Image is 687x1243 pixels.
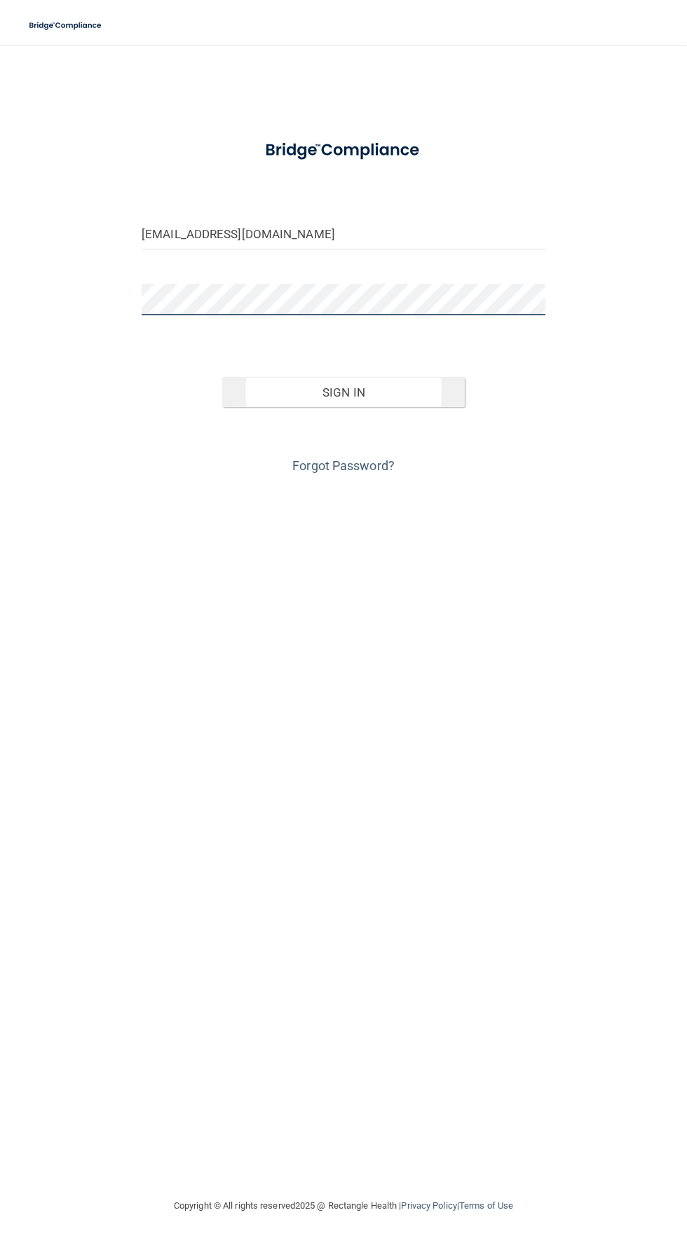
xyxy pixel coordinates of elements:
button: Sign In [222,377,465,408]
img: bridge_compliance_login_screen.278c3ca4.svg [248,129,440,172]
a: Terms of Use [459,1200,513,1211]
input: Email [142,218,545,249]
div: Copyright © All rights reserved 2025 @ Rectangle Health | | [88,1183,599,1228]
a: Forgot Password? [292,458,395,473]
img: bridge_compliance_login_screen.278c3ca4.svg [21,11,111,40]
a: Privacy Policy [401,1200,456,1211]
